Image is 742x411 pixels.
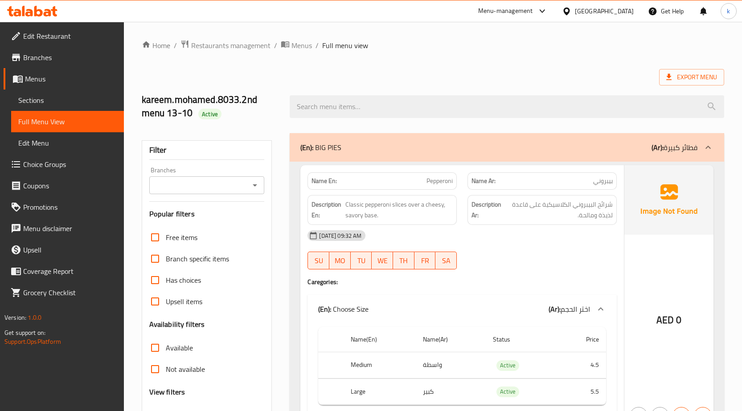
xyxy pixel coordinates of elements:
input: search [290,95,724,118]
div: (En): Choose Size(Ar):اختر الحجم [307,295,617,323]
span: Coverage Report [23,266,117,277]
th: Status [486,327,558,352]
td: واسطة [416,352,486,378]
span: Coupons [23,180,117,191]
a: Full Menu View [11,111,124,132]
a: Choice Groups [4,154,124,175]
span: Free items [166,232,197,243]
span: Menu disclaimer [23,223,117,234]
button: SA [435,252,457,269]
span: Branches [23,52,117,63]
span: Available [166,342,193,353]
button: Open [249,179,261,191]
a: Coverage Report [4,260,124,282]
strong: Name Ar: [471,176,496,186]
th: Name(Ar) [416,327,486,352]
span: SU [312,254,326,267]
span: Restaurants management [191,40,271,51]
span: Has choices [166,275,201,285]
span: Active [496,360,519,370]
a: Restaurants management [180,40,271,51]
th: Name(En) [344,327,416,352]
span: Grocery Checklist [23,287,117,298]
span: Promotions [23,202,117,212]
span: شرائح البيبروني الكلاسيكية على قاعدة لذيذة ومالحة. [504,199,613,221]
td: كبير [416,378,486,405]
button: MO [329,252,351,269]
p: Choose Size [318,304,369,314]
span: MO [333,254,347,267]
a: Upsell [4,239,124,260]
span: FR [418,254,432,267]
span: Version: [4,312,26,323]
strong: Description Ar: [471,199,502,221]
span: SA [439,254,453,267]
p: BIG PIES [300,142,341,153]
span: Choice Groups [23,159,117,170]
img: Ae5nvW7+0k+MAAAAAElFTkSuQmCC [624,165,713,235]
th: Large [344,378,416,405]
div: Active [198,109,221,119]
nav: breadcrumb [142,40,724,51]
span: بيبروني [593,176,613,186]
div: [GEOGRAPHIC_DATA] [575,6,634,16]
a: Support.OpsPlatform [4,336,61,347]
div: Filter [149,141,265,160]
button: WE [372,252,393,269]
a: Home [142,40,170,51]
span: Not available [166,364,205,374]
span: Upsell items [166,296,202,307]
strong: Name En: [312,176,337,186]
div: Menu-management [478,6,533,16]
li: / [274,40,277,51]
span: Active [198,110,221,118]
div: (En): BIG PIES(Ar):فطائر كبيرة [290,133,724,162]
button: FR [414,252,436,269]
a: Promotions [4,196,124,218]
span: Export Menu [659,69,724,85]
h3: Popular filters [149,209,265,219]
span: AED [656,311,674,329]
span: Pepperoni [426,176,453,186]
b: (Ar): [549,302,561,316]
a: Menus [4,68,124,90]
h3: View filters [149,387,185,397]
span: اختر الحجم [561,302,590,316]
th: Price [558,327,606,352]
h2: kareem.mohamed.8033.2nd menu 13-10 [142,93,279,120]
span: Branch specific items [166,253,229,264]
span: Full menu view [322,40,368,51]
span: TU [354,254,369,267]
li: / [174,40,177,51]
a: Sections [11,90,124,111]
span: Menus [25,73,117,84]
strong: Description En: [312,199,343,221]
span: [DATE] 09:32 AM [316,232,365,240]
span: k [727,6,730,16]
h3: Availability filters [149,319,205,330]
a: Branches [4,47,124,68]
span: Upsell [23,244,117,255]
a: Menu disclaimer [4,218,124,239]
p: فطائر كبيرة [652,142,697,153]
table: choices table [318,327,606,405]
b: (Ar): [652,141,664,154]
span: WE [375,254,389,267]
td: 4.5 [558,352,606,378]
b: (En): [318,302,331,316]
button: TU [351,252,372,269]
span: Export Menu [666,72,717,83]
li: / [316,40,319,51]
th: Medium [344,352,416,378]
a: Coupons [4,175,124,196]
span: Get support on: [4,327,45,338]
a: Grocery Checklist [4,282,124,303]
span: Edit Restaurant [23,31,117,41]
h4: Caregories: [307,277,617,286]
span: Full Menu View [18,116,117,127]
span: Active [496,387,519,397]
a: Edit Restaurant [4,25,124,47]
span: Classic pepperoni slices over a cheesy, savory base. [345,199,453,221]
